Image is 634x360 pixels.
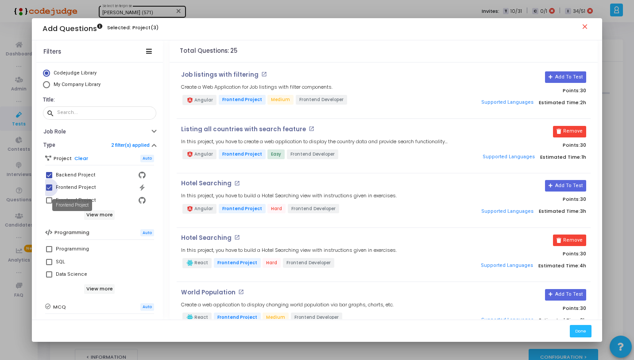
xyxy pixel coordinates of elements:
h6: Selected: Project(3) [107,25,158,31]
h3: Add Questions [43,24,102,33]
p: Estimated Time: [457,96,586,110]
span: 30 [580,141,586,149]
span: Angular [194,206,213,211]
button: Supported Languages [479,151,537,164]
mat-icon: open_in_new [309,126,314,132]
span: 4h [580,263,586,269]
div: Frontend Project [56,182,96,193]
span: Hard [263,258,281,268]
a: Clear [74,156,88,161]
span: 30 [580,87,586,94]
p: World Population [181,289,236,296]
span: Frontend Project [214,313,261,322]
span: Frontend Project [214,258,261,268]
mat-icon: open_in_new [238,289,244,295]
span: Angular [194,151,213,157]
span: 3h [580,208,586,214]
span: Easy [267,149,285,159]
span: Frontend Project [219,204,266,214]
span: 2h [580,317,586,323]
h6: Job Role [43,129,66,135]
div: Programming [56,244,89,254]
h6: Project [54,156,72,161]
span: Frontend Developer [291,313,342,322]
h5: In this project, you have to build a Hotel Searching view with instructions given in exercises. [181,193,397,199]
span: 30 [580,250,586,257]
mat-icon: open_in_new [261,71,267,77]
h5: Create a Web Application for Job listings with filter components. [181,84,332,90]
p: Points: [457,196,586,202]
h6: View more [84,284,115,294]
h5: In this project, you have to build a Hotel Searching view with instructions given in exercises. [181,247,397,253]
img: angular.svg [186,205,193,212]
span: Codejudge Library [54,70,97,76]
span: Frontend Project [219,95,266,105]
span: Angular [194,97,213,102]
h5: In this project, you have to create a web application to display the country data and provide sea... [181,139,448,145]
img: angular.svg [186,151,193,158]
mat-icon: search [46,109,57,117]
button: Supported Languages [478,313,536,327]
button: Add To Test [545,289,586,301]
span: React [194,260,208,266]
p: Points: [457,251,586,257]
p: Points: [457,305,586,311]
img: react.svg [186,259,193,266]
p: Hotel Searching [181,235,232,242]
button: Done [570,325,591,337]
p: Estimated Time: [457,259,586,273]
mat-icon: open_in_new [234,180,240,186]
button: Supported Languages [478,205,536,218]
button: Add To Test [545,180,586,192]
span: 30 [580,196,586,203]
div: Backend Project [56,170,95,180]
span: 1h [581,154,586,160]
span: Auto [140,229,154,237]
button: Remove [553,126,586,137]
span: Auto [140,155,154,162]
p: Estimated Time: [457,313,586,327]
p: Points: [457,142,586,148]
mat-radio-group: Select Library [43,70,156,90]
img: angular.svg [186,97,193,104]
input: Search... [57,110,153,115]
div: SQL [56,257,65,267]
button: Add To Test [545,71,586,83]
div: Data Science [56,269,87,280]
button: Remove [553,235,586,246]
a: 2 filter(s) applied [111,142,150,148]
div: Filters [43,48,61,55]
span: Hard [267,204,286,214]
span: Medium [263,313,289,322]
mat-icon: open_in_new [234,235,240,240]
img: react.svg [186,314,193,321]
p: Listing all countries with search feature [181,126,306,133]
h6: MCQ [53,304,66,310]
p: Estimated Time: [457,151,586,164]
p: Job listings with filtering [181,71,259,78]
span: Frontend Developer [296,95,347,105]
span: Medium [267,95,294,105]
span: Frontend Project [219,149,266,159]
div: Frontend Project [52,199,92,211]
span: My Company Library [54,82,101,87]
p: Points: [457,88,586,94]
span: 30 [580,305,586,312]
p: Estimated Time: [457,205,586,218]
div: MCQ [56,318,67,329]
span: 2h [580,100,586,106]
p: Hotel Searching [181,180,232,187]
span: React [194,314,208,320]
button: Job Role [36,125,163,139]
span: Frontend Developer [287,149,338,159]
span: Frontend Developer [283,258,334,268]
button: Supported Languages [478,259,536,273]
h6: Type [43,142,55,149]
h6: Programming [54,230,89,235]
button: Type2 filter(s) applied [36,138,163,152]
h6: View more [84,210,115,220]
span: Auto [140,303,154,311]
h6: Title: [43,97,154,103]
button: Supported Languages [478,96,536,110]
h5: Create a web application to display changing world population via bar graphs, charts, etc. [181,302,394,308]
